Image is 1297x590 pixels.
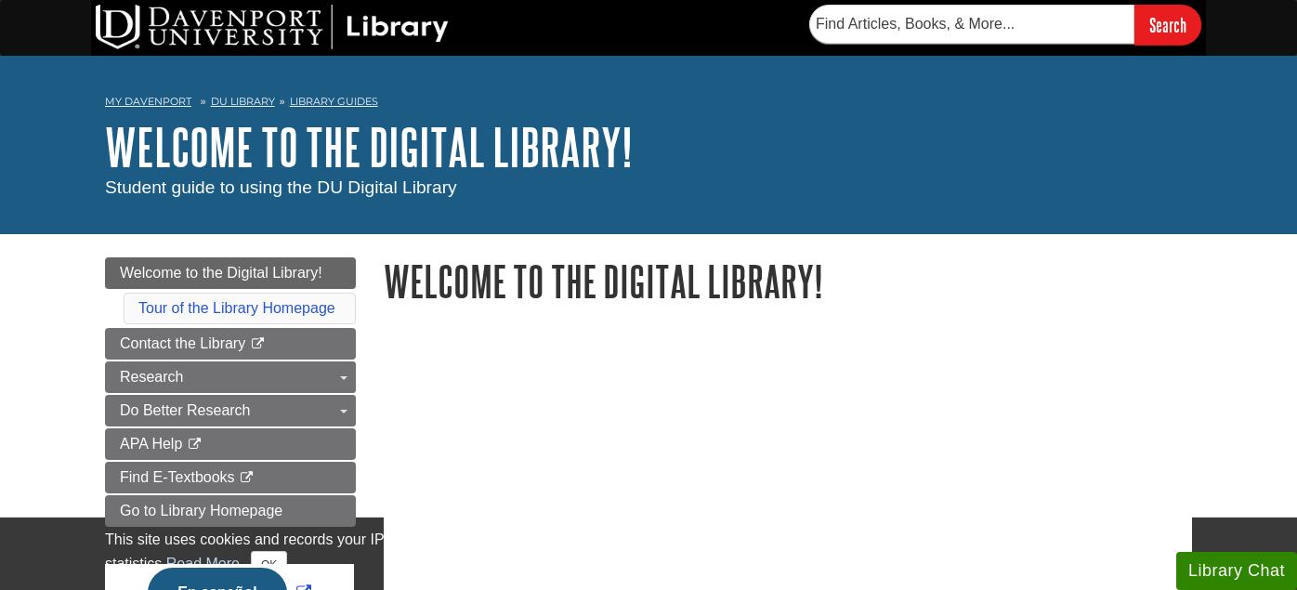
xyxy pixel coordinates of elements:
a: Do Better Research [105,395,356,426]
form: Searches DU Library's articles, books, and more [809,5,1201,45]
a: Welcome to the Digital Library! [105,118,633,176]
a: DU Library [211,95,275,108]
span: Welcome to the Digital Library! [120,265,322,281]
span: Contact the Library [120,335,245,351]
a: Welcome to the Digital Library! [105,257,356,289]
button: Library Chat [1176,552,1297,590]
i: This link opens in a new window [250,338,266,350]
a: Tour of the Library Homepage [138,300,335,316]
a: Library Guides [290,95,378,108]
span: Go to Library Homepage [120,503,282,518]
a: APA Help [105,428,356,460]
nav: breadcrumb [105,89,1192,119]
a: My Davenport [105,94,191,110]
i: This link opens in a new window [239,472,255,484]
a: Contact the Library [105,328,356,360]
input: Find Articles, Books, & More... [809,5,1134,44]
a: Go to Library Homepage [105,495,356,527]
input: Search [1134,5,1201,45]
span: Do Better Research [120,402,251,418]
a: Find E-Textbooks [105,462,356,493]
a: Research [105,361,356,393]
img: DU Library [96,5,449,49]
i: This link opens in a new window [187,439,203,451]
span: Find E-Textbooks [120,469,235,485]
span: APA Help [120,436,182,452]
span: Student guide to using the DU Digital Library [105,177,457,197]
span: Research [120,369,183,385]
h1: Welcome to the Digital Library! [384,257,1192,305]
